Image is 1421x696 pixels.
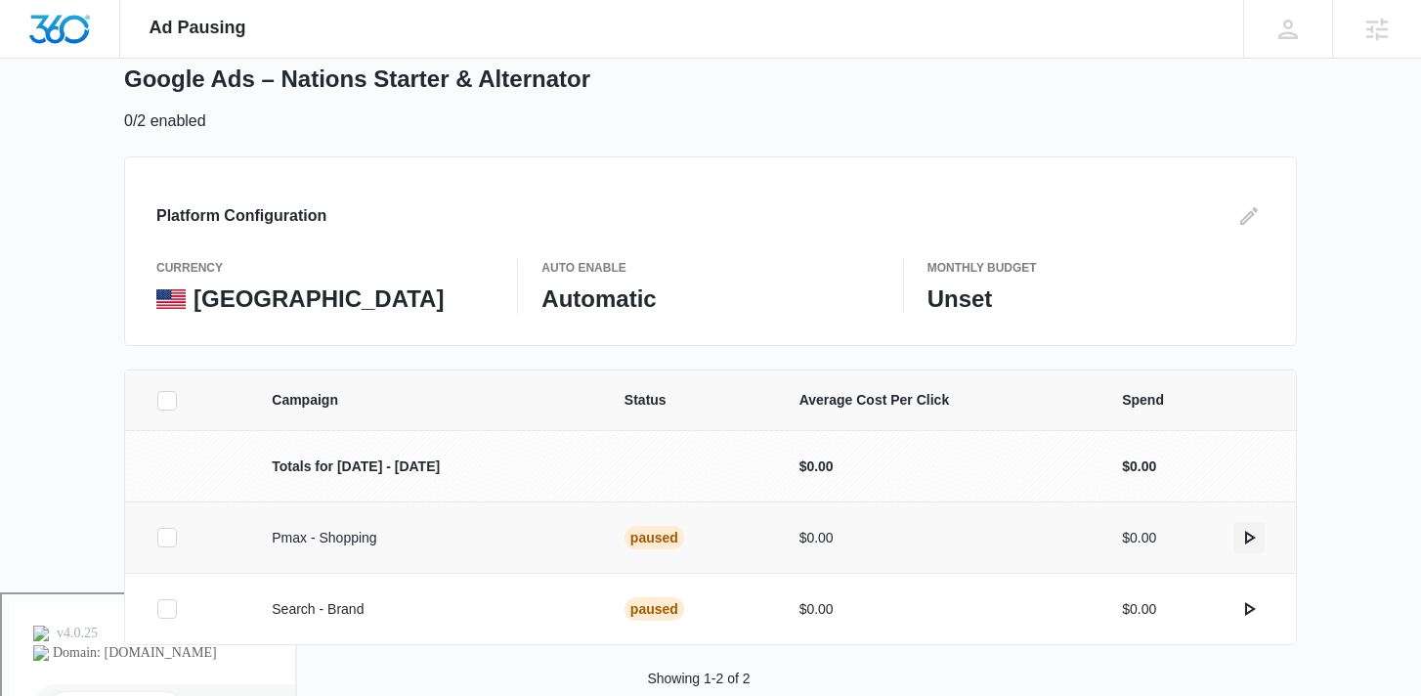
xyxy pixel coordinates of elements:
[799,599,1076,620] p: $0.00
[272,457,578,477] p: Totals for [DATE] - [DATE]
[272,599,578,620] p: Search - Brand
[1122,390,1265,411] span: Spend
[647,669,750,689] p: Showing 1-2 of 2
[124,65,590,94] h1: Google Ads – Nations Starter & Alternator
[624,526,684,549] div: Paused
[124,109,206,133] p: 0/2 enabled
[194,113,210,129] img: tab_keywords_by_traffic_grey.svg
[53,113,68,129] img: tab_domain_overview_orange.svg
[624,390,753,411] span: Status
[927,284,1265,314] p: Unset
[927,259,1265,277] p: Monthly Budget
[1233,522,1265,553] button: actions.activate
[156,289,186,309] img: United States
[1233,593,1265,625] button: actions.activate
[272,390,578,411] span: Campaign
[541,284,879,314] p: Automatic
[799,390,1076,411] span: Average Cost Per Click
[74,115,175,128] div: Domain Overview
[31,31,47,47] img: logo_orange.svg
[150,18,246,38] span: Ad Pausing
[31,51,47,66] img: website_grey.svg
[799,528,1076,548] p: $0.00
[55,31,96,47] div: v 4.0.25
[624,597,684,621] div: Paused
[156,204,326,228] h3: Platform Configuration
[1233,200,1265,232] button: Edit
[1122,599,1156,620] p: $0.00
[216,115,329,128] div: Keywords by Traffic
[51,51,215,66] div: Domain: [DOMAIN_NAME]
[272,528,578,548] p: Pmax - Shopping
[799,457,1076,477] p: $0.00
[156,259,494,277] p: currency
[1122,528,1156,548] p: $0.00
[541,259,879,277] p: Auto Enable
[1122,457,1156,477] p: $0.00
[194,284,444,314] p: [GEOGRAPHIC_DATA]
